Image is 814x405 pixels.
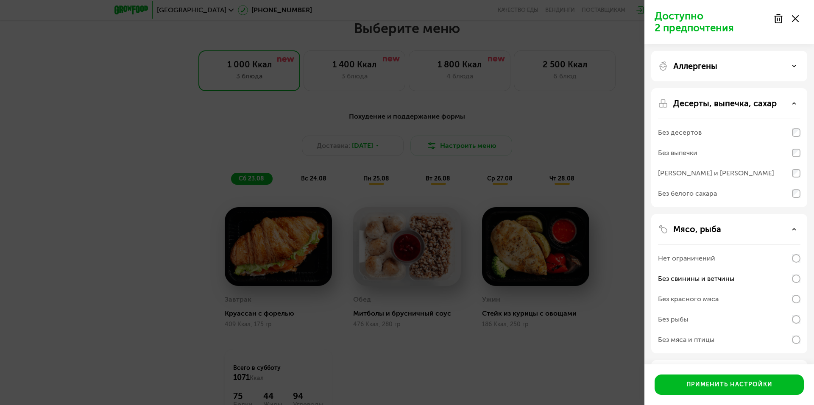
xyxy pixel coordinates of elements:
[655,374,804,395] button: Применить настройки
[673,98,777,108] p: Десерты, выпечка, сахар
[658,148,697,158] div: Без выпечки
[673,224,721,234] p: Мясо, рыба
[655,10,768,34] p: Доступно 2 предпочтения
[658,335,714,345] div: Без мяса и птицы
[658,189,717,199] div: Без белого сахара
[658,294,719,304] div: Без красного мяса
[658,128,702,138] div: Без десертов
[686,380,772,389] div: Применить настройки
[673,61,717,71] p: Аллергены
[658,314,688,325] div: Без рыбы
[658,168,774,178] div: [PERSON_NAME] и [PERSON_NAME]
[658,253,715,264] div: Нет ограничений
[658,274,734,284] div: Без свинины и ветчины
